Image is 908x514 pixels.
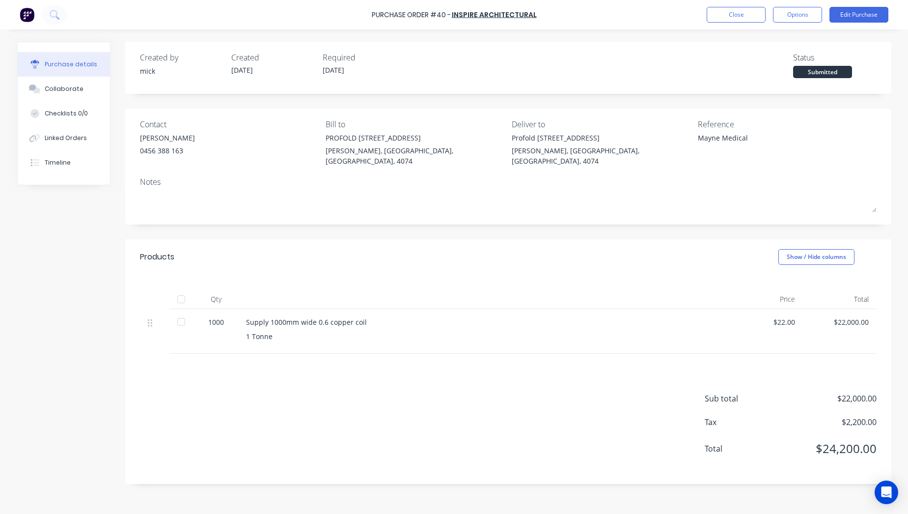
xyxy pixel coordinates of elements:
button: Linked Orders [18,126,110,150]
div: Bill to [326,118,504,130]
span: Total [705,443,778,455]
div: Total [803,289,877,309]
div: Submitted [793,66,852,78]
div: Price [729,289,803,309]
div: $22.00 [737,317,795,327]
div: 1 Tonne [246,331,721,342]
div: Products [140,251,174,263]
button: Close [707,7,766,23]
div: Deliver to [512,118,690,130]
span: $22,000.00 [778,393,877,404]
div: Purchase details [45,60,97,69]
div: Created by [140,52,223,63]
div: Collaborate [45,85,83,93]
img: Factory [20,7,34,22]
span: Sub total [705,393,778,404]
div: [PERSON_NAME], [GEOGRAPHIC_DATA], [GEOGRAPHIC_DATA], 4074 [512,145,690,166]
div: Qty [194,289,238,309]
div: Status [793,52,877,63]
div: $22,000.00 [811,317,869,327]
div: Supply 1000mm wide 0.6 copper coil [246,317,721,327]
div: Checklists 0/0 [45,109,88,118]
div: Required [323,52,406,63]
div: Profold [STREET_ADDRESS] [512,133,690,143]
span: Tax [705,416,778,428]
button: Options [773,7,822,23]
div: [PERSON_NAME] [140,133,195,143]
div: Purchase Order #40 - [372,10,451,20]
div: Created [231,52,315,63]
button: Collaborate [18,77,110,101]
button: Purchase details [18,52,110,77]
div: 1000 [202,317,230,327]
div: Timeline [45,158,71,167]
span: $24,200.00 [778,440,877,457]
div: Contact [140,118,319,130]
div: Open Intercom Messenger [875,481,898,504]
textarea: Mayne Medical [698,133,821,155]
div: 0456 388 163 [140,145,195,156]
div: Notes [140,176,877,188]
span: $2,200.00 [778,416,877,428]
a: Inspire Architectural [452,10,537,20]
button: Timeline [18,150,110,175]
button: Checklists 0/0 [18,101,110,126]
button: Show / Hide columns [778,249,854,265]
div: [PERSON_NAME], [GEOGRAPHIC_DATA], [GEOGRAPHIC_DATA], 4074 [326,145,504,166]
div: mick [140,66,223,76]
div: Reference [698,118,877,130]
div: Linked Orders [45,134,87,143]
button: Edit Purchase [829,7,888,23]
div: PROFOLD [STREET_ADDRESS] [326,133,504,143]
